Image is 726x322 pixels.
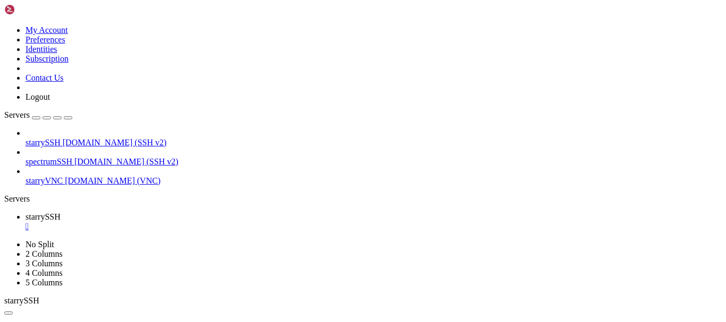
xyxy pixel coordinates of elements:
[4,194,722,204] div: Servers
[4,296,39,305] span: starrySSH
[26,138,722,147] a: starrySSH [DOMAIN_NAME] (SSH v2)
[4,110,72,119] a: Servers
[26,212,722,231] a: starrySSH
[26,147,722,167] li: spectrumSSH [DOMAIN_NAME] (SSH v2)
[26,73,64,82] a: Contact Us
[148,31,152,40] div: (32, 3)
[26,157,722,167] a: spectrumSSH [DOMAIN_NAME] (SSH v2)
[26,157,72,166] span: spectrumSSH
[26,222,722,231] a: 
[74,157,179,166] span: [DOMAIN_NAME] (SSH v2)
[65,176,161,185] span: [DOMAIN_NAME] (VNC)
[26,176,63,185] span: starryVNC
[26,138,61,147] span: starrySSH
[4,4,588,13] x-row: Microsoft Windows [Version 10.0.26100.4770]
[26,240,54,249] a: No Split
[26,249,63,258] a: 2 Columns
[26,45,57,54] a: Identities
[26,259,63,268] a: 3 Columns
[26,128,722,147] li: starrySSH [DOMAIN_NAME] (SSH v2)
[4,13,588,22] x-row: (c) Microsoft Corporation. All rights reserved.
[4,4,65,15] img: Shellngn
[26,268,63,277] a: 4 Columns
[26,167,722,186] li: starryVNC [DOMAIN_NAME] (VNC)
[4,110,30,119] span: Servers
[26,25,68,34] a: My Account
[4,31,588,40] x-row: [EMAIL_ADDRESS]ALINPRN C:\Users\redji>
[26,176,722,186] a: starryVNC [DOMAIN_NAME] (VNC)
[26,278,63,287] a: 5 Columns
[63,138,167,147] span: [DOMAIN_NAME] (SSH v2)
[26,92,50,101] a: Logout
[26,54,69,63] a: Subscription
[26,35,65,44] a: Preferences
[26,212,61,221] span: starrySSH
